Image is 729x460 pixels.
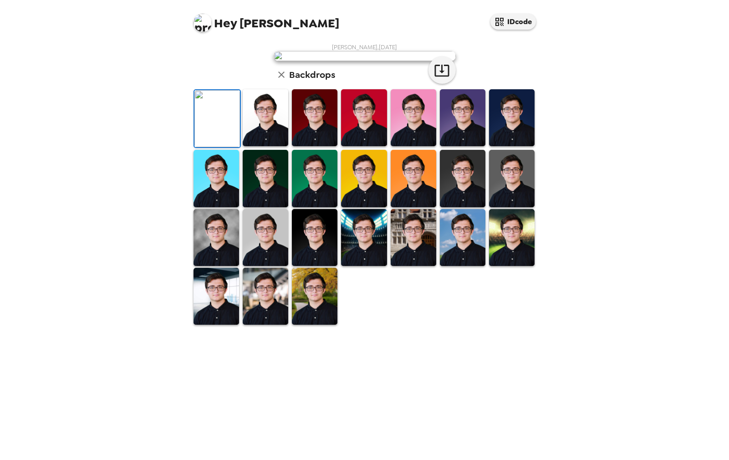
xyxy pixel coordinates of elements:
span: [PERSON_NAME] , [DATE] [332,43,397,51]
span: [PERSON_NAME] [194,9,339,30]
img: Original [194,90,240,147]
h6: Backdrops [289,67,335,82]
span: Hey [214,15,237,31]
button: IDcode [490,14,536,30]
img: user [274,51,456,61]
img: profile pic [194,14,212,32]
